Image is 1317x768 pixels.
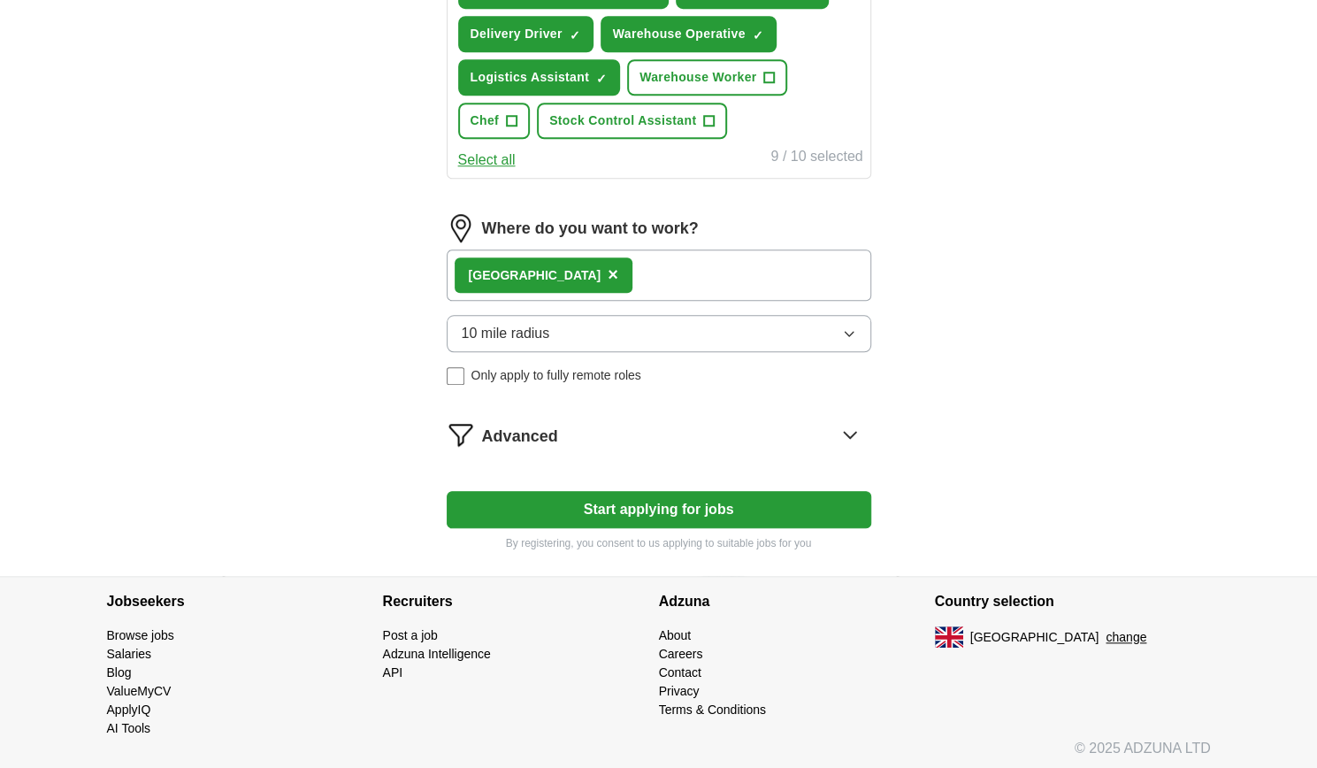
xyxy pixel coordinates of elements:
button: Warehouse Worker [627,59,787,96]
button: Select all [458,150,516,171]
button: Warehouse Operative✓ [601,16,777,52]
button: Logistics Assistant✓ [458,59,621,96]
span: Delivery Driver [471,25,563,43]
a: AI Tools [107,721,151,735]
button: × [608,262,618,288]
span: Warehouse Operative [613,25,746,43]
label: Where do you want to work? [482,217,699,241]
span: ✓ [753,28,763,42]
span: [GEOGRAPHIC_DATA] [970,628,1099,647]
a: Privacy [659,684,700,698]
p: By registering, you consent to us applying to suitable jobs for you [447,535,871,551]
button: Delivery Driver✓ [458,16,593,52]
button: Start applying for jobs [447,491,871,528]
div: 9 / 10 selected [770,146,862,171]
input: Only apply to fully remote roles [447,367,464,385]
span: Only apply to fully remote roles [471,366,641,385]
span: Chef [471,111,500,130]
span: × [608,265,618,284]
span: ✓ [596,72,607,86]
span: ✓ [570,28,580,42]
span: Advanced [482,425,558,449]
span: Stock Control Assistant [549,111,696,130]
span: Logistics Assistant [471,68,590,87]
span: 10 mile radius [462,323,550,344]
a: Salaries [107,647,152,661]
a: Adzuna Intelligence [383,647,491,661]
button: change [1106,628,1146,647]
a: ApplyIQ [107,703,151,717]
a: About [659,628,692,642]
a: Terms & Conditions [659,703,766,717]
img: filter [447,420,475,449]
div: [GEOGRAPHIC_DATA] [469,266,601,285]
button: 10 mile radius [447,315,871,352]
h4: Country selection [935,577,1211,626]
a: Contact [659,665,701,680]
a: Careers [659,647,703,661]
button: Stock Control Assistant [537,103,727,139]
button: Chef [458,103,531,139]
a: Post a job [383,628,438,642]
a: Browse jobs [107,628,174,642]
span: Warehouse Worker [639,68,756,87]
a: API [383,665,403,680]
a: Blog [107,665,132,680]
img: UK flag [935,626,963,648]
a: ValueMyCV [107,684,172,698]
img: location.png [447,214,475,242]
